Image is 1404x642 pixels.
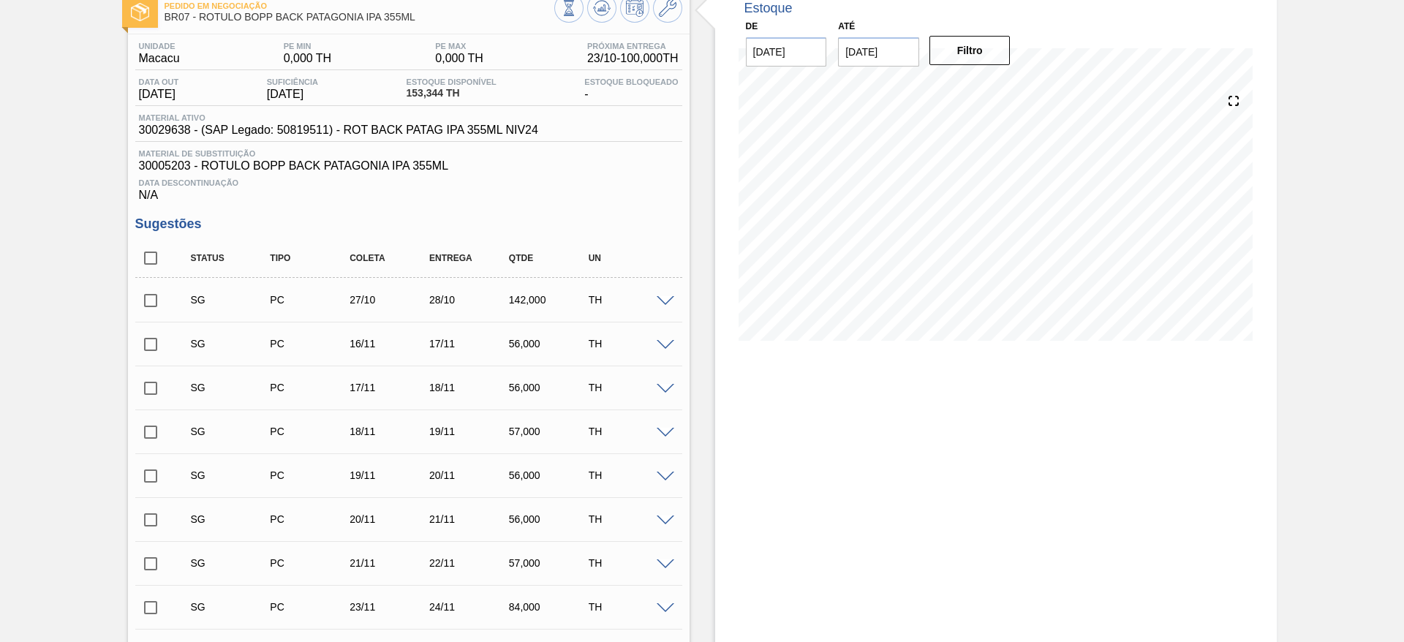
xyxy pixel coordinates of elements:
[187,513,276,525] div: Sugestão Criada
[266,469,355,481] div: Pedido de Compra
[135,173,682,202] div: N/A
[346,338,434,350] div: 16/11/2025
[426,426,514,437] div: 19/11/2025
[838,21,855,31] label: Até
[187,469,276,481] div: Sugestão Criada
[929,36,1011,65] button: Filtro
[505,557,594,569] div: 57,000
[584,78,678,86] span: Estoque Bloqueado
[267,88,318,101] span: [DATE]
[139,178,679,187] span: Data Descontinuação
[585,253,673,263] div: UN
[187,338,276,350] div: Sugestão Criada
[266,513,355,525] div: Pedido de Compra
[585,382,673,393] div: TH
[187,294,276,306] div: Sugestão Criada
[346,513,434,525] div: 20/11/2025
[139,113,538,122] span: Material ativo
[505,338,594,350] div: 56,000
[165,1,554,10] span: Pedido em Negociação
[139,52,180,65] span: Macacu
[266,253,355,263] div: Tipo
[585,338,673,350] div: TH
[139,159,679,173] span: 30005203 - ROTULO BOPP BACK PATAGONIA IPA 355ML
[266,426,355,437] div: Pedido de Compra
[187,426,276,437] div: Sugestão Criada
[267,78,318,86] span: Suficiência
[838,37,919,67] input: dd/mm/yyyy
[505,253,594,263] div: Qtde
[284,42,332,50] span: PE MIN
[266,382,355,393] div: Pedido de Compra
[505,513,594,525] div: 56,000
[187,557,276,569] div: Sugestão Criada
[266,601,355,613] div: Pedido de Compra
[139,42,180,50] span: Unidade
[744,1,793,16] div: Estoque
[426,253,514,263] div: Entrega
[139,149,679,158] span: Material de Substituição
[505,382,594,393] div: 56,000
[581,78,682,101] div: -
[426,382,514,393] div: 18/11/2025
[135,216,682,232] h3: Sugestões
[585,294,673,306] div: TH
[426,601,514,613] div: 24/11/2025
[346,294,434,306] div: 27/10/2025
[585,557,673,569] div: TH
[426,557,514,569] div: 22/11/2025
[131,3,149,21] img: Ícone
[266,294,355,306] div: Pedido de Compra
[585,426,673,437] div: TH
[746,37,827,67] input: dd/mm/yyyy
[165,12,554,23] span: BR07 - ROTULO BOPP BACK PATAGONIA IPA 355ML
[346,253,434,263] div: Coleta
[346,557,434,569] div: 21/11/2025
[426,338,514,350] div: 17/11/2025
[346,382,434,393] div: 17/11/2025
[426,513,514,525] div: 21/11/2025
[139,124,538,137] span: 30029638 - (SAP Legado: 50819511) - ROT BACK PATAG IPA 355ML NIV24
[346,426,434,437] div: 18/11/2025
[585,469,673,481] div: TH
[505,601,594,613] div: 84,000
[587,52,679,65] span: 23/10 - 100,000 TH
[505,469,594,481] div: 56,000
[139,88,179,101] span: [DATE]
[139,78,179,86] span: Data out
[266,557,355,569] div: Pedido de Compra
[585,513,673,525] div: TH
[435,42,483,50] span: PE MAX
[505,294,594,306] div: 142,000
[426,294,514,306] div: 28/10/2025
[346,469,434,481] div: 19/11/2025
[346,601,434,613] div: 23/11/2025
[746,21,758,31] label: De
[284,52,332,65] span: 0,000 TH
[426,469,514,481] div: 20/11/2025
[407,88,497,99] span: 153,344 TH
[435,52,483,65] span: 0,000 TH
[587,42,679,50] span: Próxima Entrega
[266,338,355,350] div: Pedido de Compra
[187,601,276,613] div: Sugestão Criada
[407,78,497,86] span: Estoque Disponível
[187,253,276,263] div: Status
[187,382,276,393] div: Sugestão Criada
[585,601,673,613] div: TH
[505,426,594,437] div: 57,000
